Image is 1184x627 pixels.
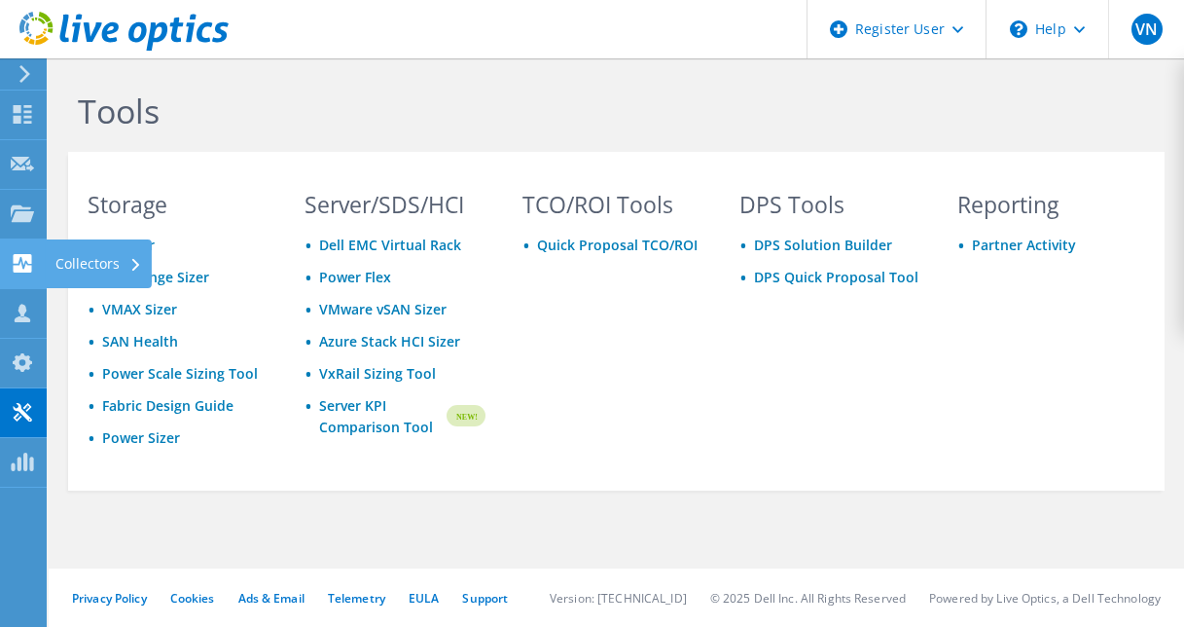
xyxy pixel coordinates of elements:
[102,396,233,415] a: Fabric Design Guide
[319,300,447,318] a: VMware vSAN Sizer
[319,268,391,286] a: Power Flex
[102,332,178,350] a: SAN Health
[710,590,906,607] li: © 2025 Dell Inc. All Rights Reserved
[102,300,177,318] a: VMAX Sizer
[319,332,460,350] a: Azure Stack HCI Sizer
[102,236,155,254] a: X2 Sizer
[102,268,209,286] a: Mid-Range Sizer
[78,91,1145,131] h1: Tools
[929,590,1161,607] li: Powered by Live Optics, a Dell Technology
[238,590,305,607] a: Ads & Email
[739,194,919,215] h3: DPS Tools
[444,393,485,439] img: new-badge.svg
[305,194,484,215] h3: Server/SDS/HCI
[46,240,152,288] div: Collectors
[328,590,385,607] a: Telemetry
[550,590,687,607] li: Version: [TECHNICAL_ID]
[319,236,461,254] a: Dell EMC Virtual Rack
[102,428,180,447] a: Power Sizer
[102,364,258,383] a: Power Scale Sizing Tool
[754,268,918,286] a: DPS Quick Proposal Tool
[170,590,215,607] a: Cookies
[88,194,268,215] h3: Storage
[319,364,436,383] a: VxRail Sizing Tool
[754,236,892,254] a: DPS Solution Builder
[537,236,698,254] a: Quick Proposal TCO/ROI
[72,590,147,607] a: Privacy Policy
[1010,20,1027,38] svg: \n
[972,236,1076,254] a: Partner Activity
[409,590,439,607] a: EULA
[462,590,508,607] a: Support
[957,194,1137,215] h3: Reporting
[522,194,702,215] h3: TCO/ROI Tools
[319,395,443,438] a: Server KPI Comparison Tool
[1131,14,1163,45] span: VN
